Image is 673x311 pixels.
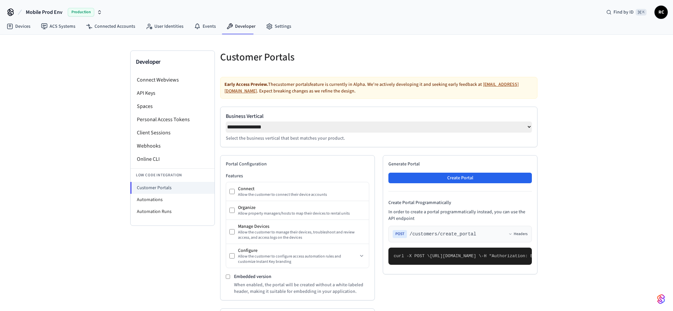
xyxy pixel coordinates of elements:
[430,254,481,259] span: [URL][DOMAIN_NAME] \
[131,153,215,166] li: Online CLI
[226,161,369,167] h2: Portal Configuration
[388,161,532,167] h2: Generate Portal
[261,20,297,32] a: Settings
[220,51,375,64] h5: Customer Portals
[36,20,81,32] a: ACS Systems
[1,20,36,32] a: Devices
[81,20,140,32] a: Connected Accounts
[220,77,537,99] div: The customer portals feature is currently in Alpha. We're actively developing it and seeking earl...
[655,6,667,18] span: RC
[130,182,215,194] li: Customer Portals
[224,81,268,88] strong: Early Access Preview.
[601,6,652,18] div: Find by ID⌘ K
[226,173,369,179] h3: Features
[131,86,215,100] li: API Keys
[131,126,215,139] li: Client Sessions
[131,194,215,206] li: Automations
[481,254,605,259] span: -H "Authorization: Bearer seam_api_key_123456" \
[234,273,271,280] label: Embedded version
[136,57,209,67] h3: Developer
[238,192,366,197] div: Allow the customer to connect their device accounts
[238,204,366,211] div: Organize
[388,199,532,206] h4: Create Portal Programmatically
[131,73,215,86] li: Connect Webviews
[238,230,366,240] div: Allow the customer to manage their devices, troubleshoot and review access, and access logs on th...
[131,139,215,153] li: Webhooks
[238,211,366,216] div: Allow property managers/hosts to map their devices to rental units
[189,20,221,32] a: Events
[388,209,532,222] p: In order to create a portal programmatically instead, you can use the API endpoint
[131,100,215,113] li: Spaces
[394,254,430,259] span: curl -X POST \
[131,206,215,218] li: Automation Runs
[614,9,634,16] span: Find by ID
[224,81,519,94] a: [EMAIL_ADDRESS][DOMAIN_NAME]
[226,112,532,120] label: Business Vertical
[131,168,215,182] li: Low Code Integration
[238,223,366,230] div: Manage Devices
[131,113,215,126] li: Personal Access Tokens
[636,9,647,16] span: ⌘ K
[410,231,476,237] span: /customers/create_portal
[657,294,665,304] img: SeamLogoGradient.69752ec5.svg
[68,8,94,17] span: Production
[238,247,358,254] div: Configure
[654,6,668,19] button: RC
[226,135,532,142] p: Select the business vertical that best matches your product.
[26,8,62,16] span: Mobile Prod Env
[393,230,407,238] span: POST
[508,231,528,237] button: Headers
[388,173,532,183] button: Create Portal
[221,20,261,32] a: Developer
[238,186,366,192] div: Connect
[234,282,369,295] p: When enabled, the portal will be created without a white-labeled header, making it suitable for e...
[238,254,358,264] div: Allow the customer to configure access automation rules and customize Instant Key branding
[140,20,189,32] a: User Identities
